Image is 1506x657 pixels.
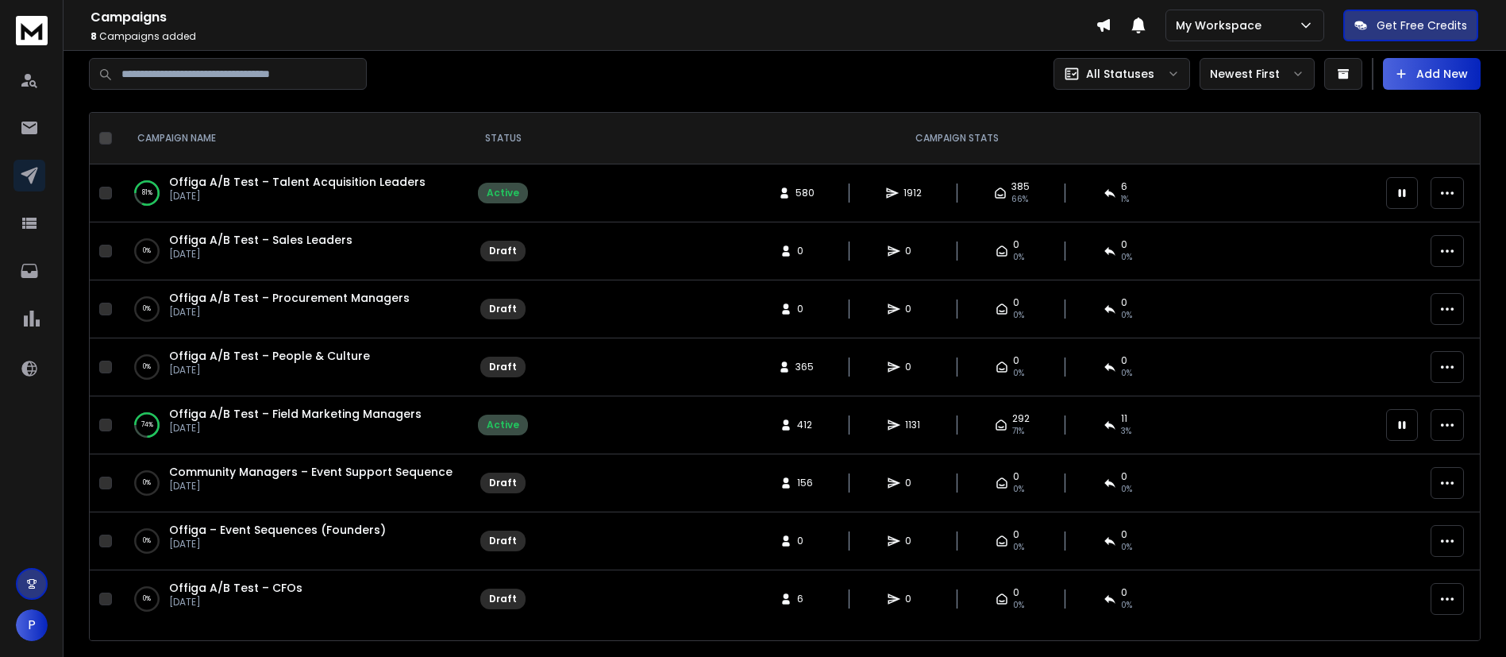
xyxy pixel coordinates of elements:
span: 0 [1121,354,1127,367]
p: 81 % [142,185,152,201]
a: Community Managers – Event Support Sequence [169,464,453,480]
span: 1 % [1121,193,1129,206]
th: STATUS [468,113,537,164]
span: 0% [1013,483,1024,496]
p: [DATE] [169,596,302,609]
p: 0 % [143,301,151,317]
button: Add New [1383,58,1481,90]
span: 0 [797,245,813,257]
span: 0 [1121,528,1127,541]
div: Draft [489,303,517,315]
p: Get Free Credits [1377,17,1467,33]
p: Campaigns added [91,30,1096,43]
td: 0%Offiga A/B Test – Sales Leaders[DATE] [118,222,468,280]
a: Offiga A/B Test – Procurement Managers [169,290,410,306]
a: Offiga A/B Test – CFOs [169,580,302,596]
button: Get Free Credits [1343,10,1478,41]
div: Draft [489,535,517,547]
button: P [16,609,48,641]
span: 0 [1121,238,1127,251]
div: Draft [489,361,517,373]
a: Offiga A/B Test – Talent Acquisition Leaders [169,174,426,190]
span: 0 [1121,296,1127,309]
p: 0 % [143,243,151,259]
td: 0%Offiga A/B Test – Procurement Managers[DATE] [118,280,468,338]
a: Offiga A/B Test – People & Culture [169,348,370,364]
span: 0 [905,245,921,257]
span: 156 [797,477,813,489]
span: 6 [797,593,813,605]
span: 0 [797,303,813,315]
span: 0% [1121,599,1132,612]
p: 0 % [143,591,151,607]
span: 1912 [903,187,922,199]
td: 0%Community Managers – Event Support Sequence[DATE] [118,454,468,512]
span: 0 [905,303,921,315]
span: 0 [1121,470,1127,483]
span: 6 [1121,180,1127,193]
th: CAMPAIGN STATS [537,113,1377,164]
td: 0%Offiga A/B Test – CFOs[DATE] [118,570,468,628]
span: 0% [1013,309,1024,322]
span: 0 [1013,586,1019,599]
span: 1131 [905,419,921,431]
p: [DATE] [169,190,426,203]
span: 3 % [1121,425,1131,438]
th: CAMPAIGN NAME [118,113,468,164]
p: [DATE] [169,480,453,493]
span: 0 [905,535,921,547]
p: [DATE] [169,538,386,551]
span: 71 % [1012,425,1024,438]
p: [DATE] [169,306,410,319]
span: 385 [1011,180,1030,193]
span: 0 [905,361,921,373]
a: Offiga A/B Test – Sales Leaders [169,232,352,248]
p: All Statuses [1086,66,1154,82]
a: Offiga – Event Sequences (Founders) [169,522,386,538]
span: 0% [1013,599,1024,612]
span: 0 [905,477,921,489]
p: 74 % [141,417,153,433]
span: 0 [1013,296,1019,309]
span: 0% [1013,251,1024,264]
span: 580 [795,187,815,199]
p: [DATE] [169,422,422,435]
div: Active [487,419,519,431]
p: 0 % [143,359,151,375]
span: 8 [91,29,97,43]
button: Newest First [1200,58,1315,90]
span: 0 [1013,354,1019,367]
span: 0% [1121,483,1132,496]
div: Draft [489,477,517,489]
span: 0 [797,535,813,547]
span: 0 [905,593,921,605]
p: My Workspace [1176,17,1268,33]
div: Active [487,187,519,199]
span: 0% [1013,367,1024,380]
p: 0 % [143,475,151,491]
p: [DATE] [169,364,370,377]
span: 66 % [1011,193,1028,206]
p: 0 % [143,533,151,549]
h1: Campaigns [91,8,1096,27]
td: 0%Offiga A/B Test – People & Culture[DATE] [118,338,468,396]
span: 292 [1012,412,1030,425]
span: Offiga A/B Test – Field Marketing Managers [169,406,422,422]
p: [DATE] [169,248,352,261]
div: Draft [489,593,517,605]
span: 365 [795,361,814,373]
span: 0% [1121,367,1132,380]
span: 0% [1121,309,1132,322]
div: Draft [489,245,517,257]
span: 0 [1013,238,1019,251]
span: 0% [1013,541,1024,554]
